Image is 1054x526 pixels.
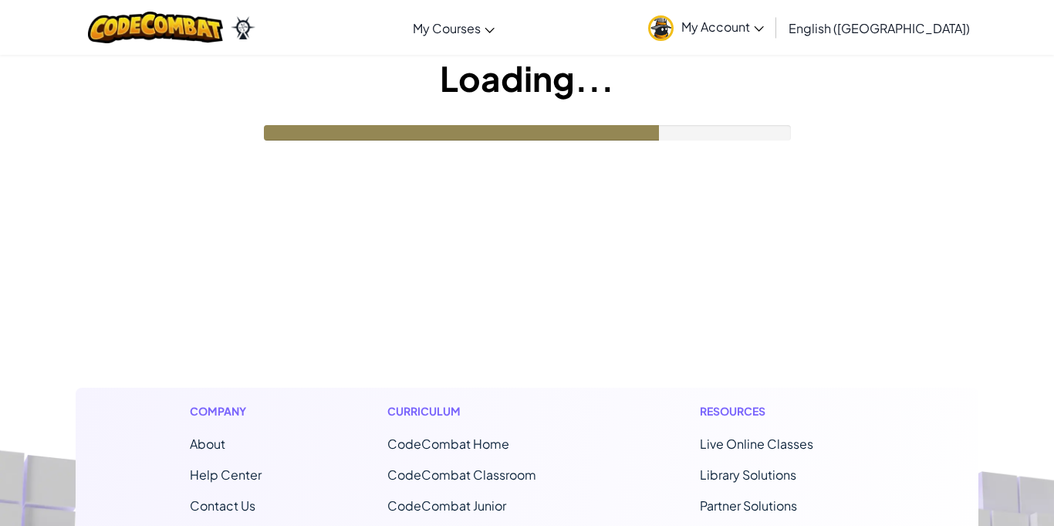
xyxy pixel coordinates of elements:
span: My Courses [413,20,481,36]
img: avatar [648,15,674,41]
img: Ozaria [231,16,255,39]
a: English ([GEOGRAPHIC_DATA]) [781,7,978,49]
a: Live Online Classes [700,436,813,452]
h1: Company [190,403,262,419]
a: About [190,436,225,452]
a: Partner Solutions [700,497,797,514]
span: CodeCombat Home [387,436,509,452]
h1: Resources [700,403,864,419]
a: CodeCombat Junior [387,497,506,514]
img: CodeCombat logo [88,12,223,43]
h1: Curriculum [387,403,574,419]
span: Contact Us [190,497,255,514]
span: English ([GEOGRAPHIC_DATA]) [789,20,970,36]
a: My Courses [405,7,502,49]
a: CodeCombat Classroom [387,467,536,483]
a: Library Solutions [700,467,796,483]
span: My Account [681,19,764,35]
a: My Account [640,3,772,52]
a: Help Center [190,467,262,483]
